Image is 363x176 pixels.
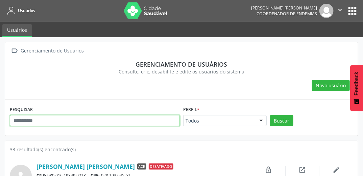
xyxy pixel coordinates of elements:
[137,163,146,170] span: ACE
[18,8,35,14] span: Usuários
[10,105,33,115] label: PESQUISAR
[10,46,85,56] a:  Gerenciamento de Usuários
[316,82,346,89] span: Novo usuário
[319,4,334,18] img: img
[257,11,317,17] span: Coordenador de Endemias
[299,166,306,174] i: open_in_new
[10,146,353,153] div: 33 resultado(s) encontrado(s)
[350,65,363,111] button: Feedback - Mostrar pesquisa
[20,46,85,56] div: Gerenciamento de Usuários
[183,105,199,115] label: Perfil
[336,6,344,14] i: 
[251,5,317,11] div: [PERSON_NAME] [PERSON_NAME]
[312,80,350,91] button: Novo usuário
[270,115,293,127] button: Buscar
[149,163,173,170] span: Desativado
[333,166,340,174] i: edit
[265,166,272,174] i: lock_open
[334,4,346,18] button: 
[15,68,348,75] div: Consulte, crie, desabilite e edite os usuários do sistema
[346,5,358,17] button: apps
[15,61,348,68] div: Gerenciamento de usuários
[186,117,253,124] span: Todos
[10,46,20,56] i: 
[37,163,135,170] a: [PERSON_NAME] [PERSON_NAME]
[5,5,35,16] a: Usuários
[354,72,360,95] span: Feedback
[2,24,32,37] a: Usuários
